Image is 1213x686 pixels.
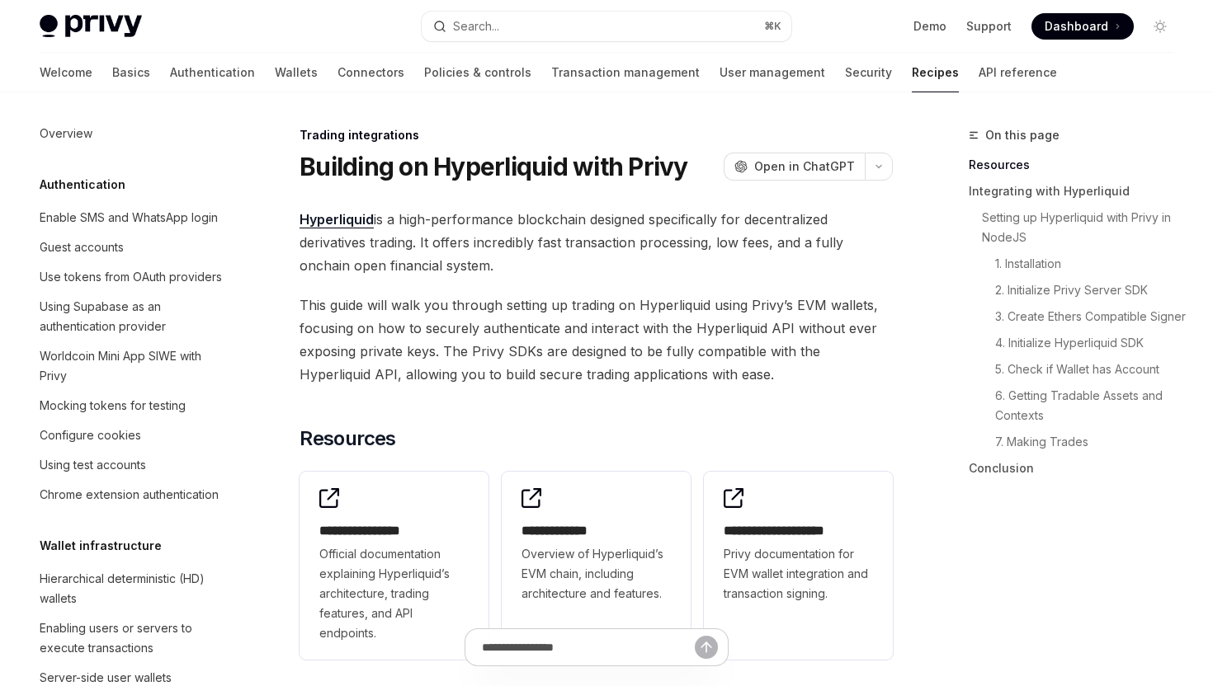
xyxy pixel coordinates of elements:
h5: Wallet infrastructure [40,536,162,556]
div: Enabling users or servers to execute transactions [40,618,228,658]
a: Hyperliquid [300,211,374,228]
a: API reference [979,53,1057,92]
button: Toggle dark mode [1147,13,1173,40]
span: On this page [985,125,1060,145]
h1: Building on Hyperliquid with Privy [300,152,688,181]
a: Overview [26,119,238,148]
a: Hierarchical deterministic (HD) wallets [26,564,238,613]
div: Overview [40,124,92,143]
div: Use tokens from OAuth providers [40,267,222,287]
a: **** **** **** *Official documentation explaining Hyperliquid’s architecture, trading features, a... [300,472,489,660]
a: Use tokens from OAuth providers [26,262,238,292]
button: Send message [695,636,718,659]
a: Wallets [275,53,318,92]
a: 2. Initialize Privy Server SDK [995,277,1187,303]
div: Search... [453,16,499,36]
a: Dashboard [1031,13,1134,40]
a: Security [845,53,892,92]
div: Enable SMS and WhatsApp login [40,208,218,228]
a: Enabling users or servers to execute transactions [26,613,238,663]
div: Using test accounts [40,455,146,475]
a: Demo [913,18,946,35]
div: Chrome extension authentication [40,485,219,505]
div: Guest accounts [40,237,124,257]
span: This guide will walk you through setting up trading on Hyperliquid using Privy’s EVM wallets, foc... [300,294,893,386]
a: Conclusion [969,455,1187,482]
span: Resources [300,425,396,452]
a: Recipes [912,53,959,92]
div: Configure cookies [40,425,141,445]
a: Policies & controls [424,53,531,92]
a: Setting up Hyperliquid with Privy in NodeJS [982,204,1187,251]
span: ⌘ K [764,20,781,33]
a: 7. Making Trades [995,429,1187,455]
a: Basics [112,53,150,92]
a: Welcome [40,53,92,92]
a: Connectors [337,53,404,92]
a: Integrating with Hyperliquid [969,178,1187,204]
div: Trading integrations [300,127,893,143]
a: Support [966,18,1012,35]
div: Using Supabase as an authentication provider [40,297,228,336]
a: User management [720,53,825,92]
button: Search...⌘K [422,12,791,41]
a: **** **** ***Overview of Hyperliquid’s EVM chain, including architecture and features. [502,472,691,660]
a: 3. Create Ethers Compatible Signer [995,303,1187,330]
div: Hierarchical deterministic (HD) wallets [40,569,228,608]
a: 5. Check if Wallet has Account [995,356,1187,383]
a: Guest accounts [26,233,238,262]
a: Using Supabase as an authentication provider [26,292,238,341]
a: 1. Installation [995,251,1187,277]
a: 4. Initialize Hyperliquid SDK [995,330,1187,356]
a: Configure cookies [26,421,238,450]
img: light logo [40,15,142,38]
button: Open in ChatGPT [724,153,865,181]
a: **** **** **** *****Privy documentation for EVM wallet integration and transaction signing. [704,472,893,660]
a: Using test accounts [26,450,238,480]
div: Mocking tokens for testing [40,396,186,416]
span: Overview of Hyperliquid’s EVM chain, including architecture and features. [522,544,671,604]
a: Chrome extension authentication [26,480,238,510]
span: Official documentation explaining Hyperliquid’s architecture, trading features, and API endpoints. [319,544,469,643]
div: Worldcoin Mini App SIWE with Privy [40,346,228,386]
span: Privy documentation for EVM wallet integration and transaction signing. [724,544,873,604]
a: Authentication [170,53,255,92]
span: Dashboard [1045,18,1108,35]
a: Transaction management [551,53,700,92]
a: Resources [969,152,1187,178]
h5: Authentication [40,175,125,195]
a: 6. Getting Tradable Assets and Contexts [995,383,1187,429]
span: is a high-performance blockchain designed specifically for decentralized derivatives trading. It ... [300,208,893,277]
a: Worldcoin Mini App SIWE with Privy [26,341,238,391]
a: Mocking tokens for testing [26,391,238,421]
span: Open in ChatGPT [754,158,855,175]
a: Enable SMS and WhatsApp login [26,203,238,233]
